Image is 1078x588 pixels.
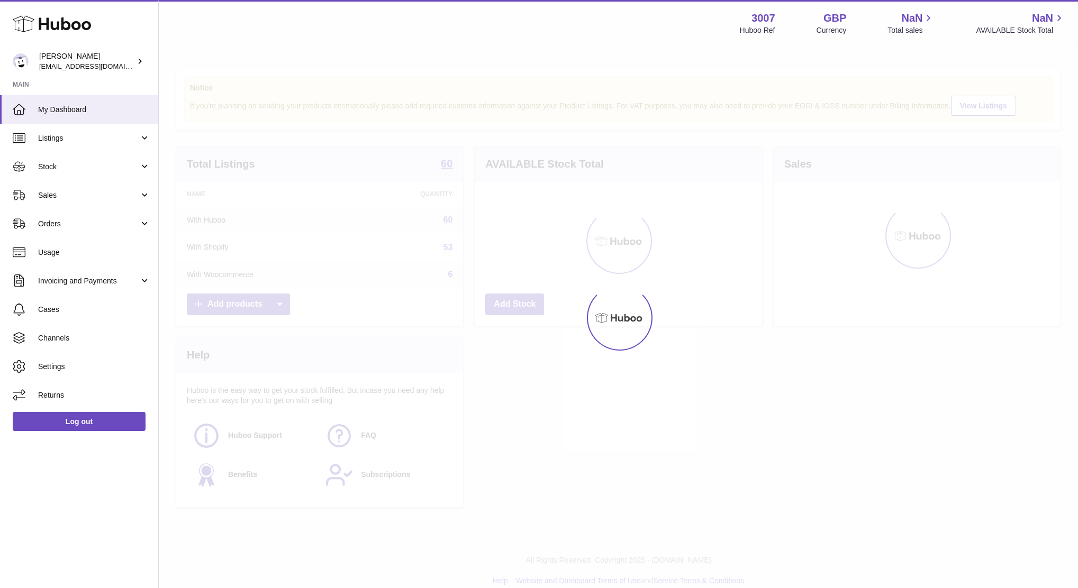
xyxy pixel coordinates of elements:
span: [EMAIL_ADDRESS][DOMAIN_NAME] [39,62,156,70]
span: Returns [38,390,150,400]
span: Settings [38,362,150,372]
span: Usage [38,247,150,258]
img: bevmay@maysama.com [13,53,29,69]
span: Total sales [887,25,935,35]
strong: 3007 [751,11,775,25]
div: Huboo Ref [740,25,775,35]
span: NaN [1032,11,1053,25]
div: [PERSON_NAME] [39,51,134,71]
a: NaN Total sales [887,11,935,35]
span: AVAILABLE Stock Total [976,25,1065,35]
span: Invoicing and Payments [38,276,139,286]
strong: GBP [823,11,846,25]
span: Sales [38,190,139,200]
span: Orders [38,219,139,229]
a: Log out [13,412,146,431]
span: Channels [38,333,150,343]
span: Listings [38,133,139,143]
a: NaN AVAILABLE Stock Total [976,11,1065,35]
span: NaN [901,11,922,25]
span: My Dashboard [38,105,150,115]
div: Currency [817,25,847,35]
span: Cases [38,305,150,315]
span: Stock [38,162,139,172]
